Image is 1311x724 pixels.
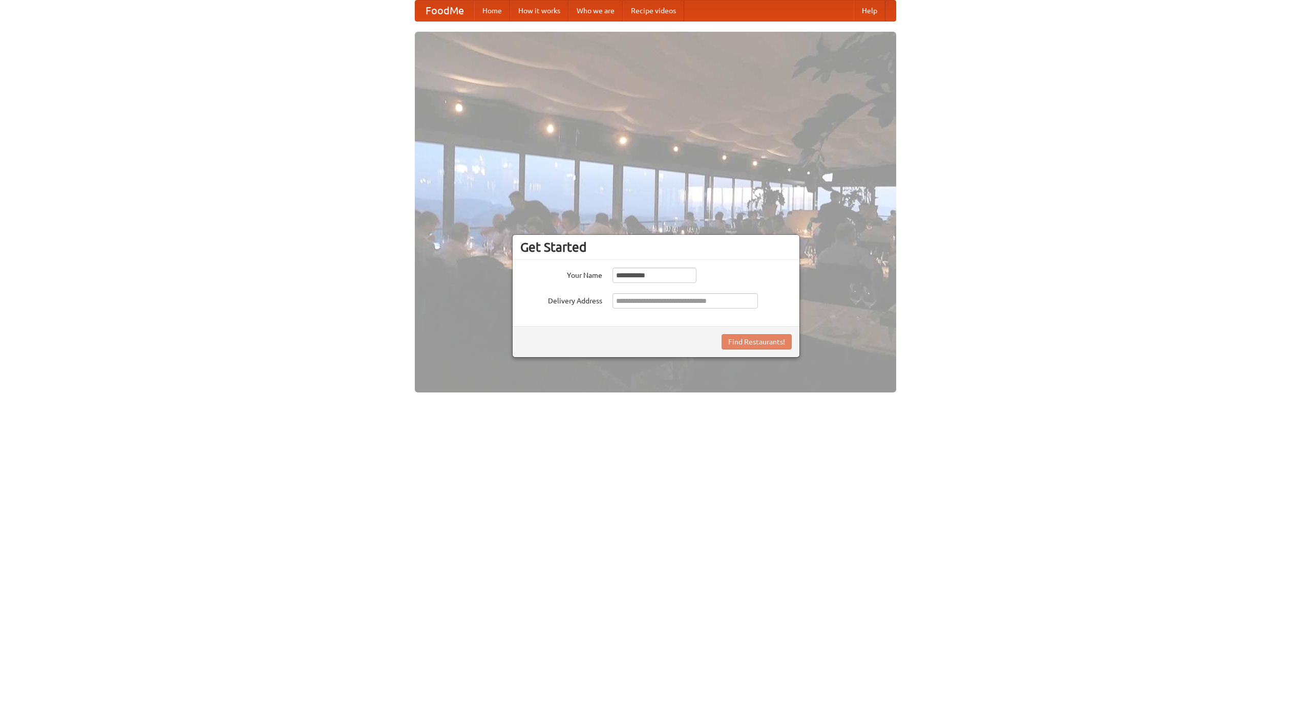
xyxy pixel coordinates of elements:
label: Your Name [520,268,602,280]
a: Help [854,1,885,21]
a: Recipe videos [623,1,684,21]
a: Home [474,1,510,21]
label: Delivery Address [520,293,602,306]
button: Find Restaurants! [722,334,792,349]
a: Who we are [568,1,623,21]
a: FoodMe [415,1,474,21]
a: How it works [510,1,568,21]
h3: Get Started [520,239,792,255]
